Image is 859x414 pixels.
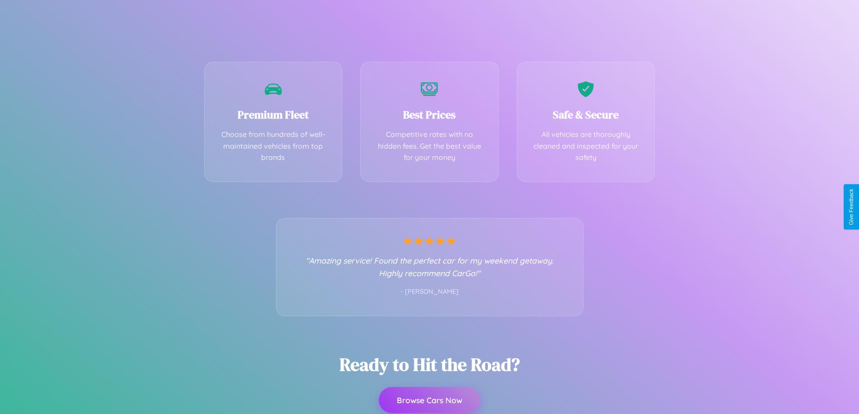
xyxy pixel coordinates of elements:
p: Choose from hundreds of well-maintained vehicles from top brands [218,129,329,164]
button: Browse Cars Now [379,387,480,413]
h3: Best Prices [374,107,485,122]
h3: Safe & Secure [531,107,641,122]
p: - [PERSON_NAME] [294,286,565,298]
p: "Amazing service! Found the perfect car for my weekend getaway. Highly recommend CarGo!" [294,254,565,279]
h3: Premium Fleet [218,107,329,122]
div: Give Feedback [848,189,854,225]
h2: Ready to Hit the Road? [340,352,520,377]
p: All vehicles are thoroughly cleaned and inspected for your safety [531,129,641,164]
p: Competitive rates with no hidden fees. Get the best value for your money [374,129,485,164]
